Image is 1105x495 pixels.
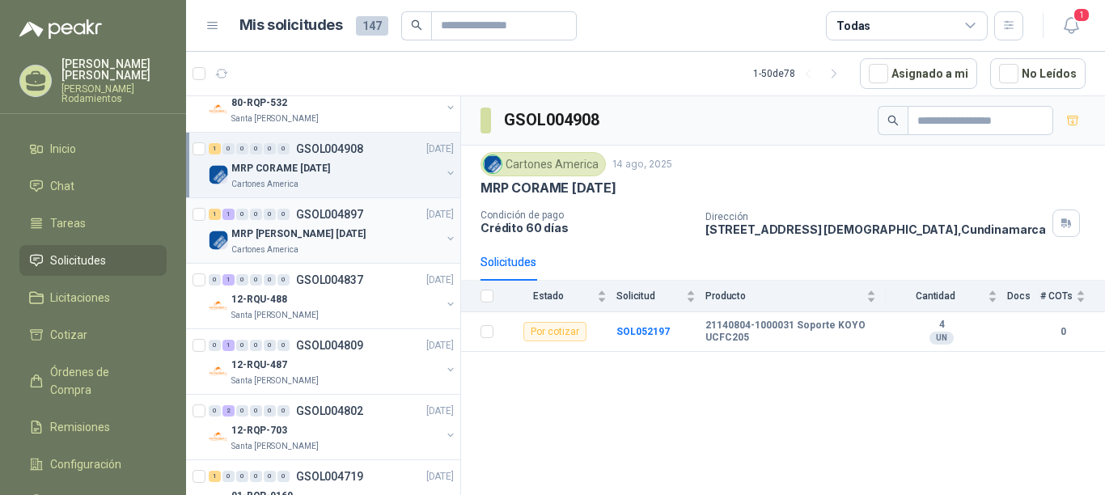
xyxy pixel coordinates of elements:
b: 0 [1040,324,1086,340]
span: Licitaciones [50,289,110,307]
span: Tareas [50,214,86,232]
span: 1 [1073,7,1090,23]
span: Cotizar [50,326,87,344]
p: GSOL004897 [296,209,363,220]
div: 1 [222,340,235,351]
p: Condición de pago [481,209,692,221]
div: 1 [209,209,221,220]
span: Órdenes de Compra [50,363,151,399]
a: Configuración [19,449,167,480]
div: 0 [250,471,262,482]
span: 147 [356,16,388,36]
span: Chat [50,177,74,195]
p: [STREET_ADDRESS] [DEMOGRAPHIC_DATA] , Cundinamarca [705,222,1046,236]
div: 1 [222,274,235,286]
img: Company Logo [209,427,228,446]
th: Estado [503,281,616,312]
p: [DATE] [426,142,454,157]
button: No Leídos [990,58,1086,89]
div: 0 [277,209,290,220]
div: 0 [236,274,248,286]
b: 4 [886,319,997,332]
a: Órdenes de Compra [19,357,167,405]
div: 1 [222,209,235,220]
p: Cartones America [231,243,298,256]
th: # COTs [1040,281,1105,312]
p: [DATE] [426,338,454,353]
div: 0 [236,209,248,220]
div: 0 [277,340,290,351]
span: Producto [705,290,863,302]
h1: Mis solicitudes [239,14,343,37]
p: 12-RQP-703 [231,423,287,438]
img: Company Logo [209,296,228,315]
p: [PERSON_NAME] [PERSON_NAME] [61,58,167,81]
button: Asignado a mi [860,58,977,89]
div: 0 [222,471,235,482]
p: [DATE] [426,469,454,484]
div: 0 [209,274,221,286]
div: Solicitudes [481,253,536,271]
div: 0 [222,143,235,154]
span: Inicio [50,140,76,158]
p: GSOL004809 [296,340,363,351]
a: 1 1 0 0 0 0 GSOL004897[DATE] Company LogoMRP [PERSON_NAME] [DATE]Cartones America [209,205,457,256]
a: 0 2 0 0 0 0 GSOL004802[DATE] Company Logo12-RQP-703Santa [PERSON_NAME] [209,401,457,453]
img: Company Logo [484,155,502,173]
div: 0 [236,143,248,154]
span: search [887,115,899,126]
p: MRP [PERSON_NAME] [DATE] [231,226,366,242]
p: 12-RQU-487 [231,357,287,373]
p: MRP CORAME [DATE] [481,180,616,197]
div: 0 [236,340,248,351]
a: SOL052197 [616,326,670,337]
div: 0 [264,274,276,286]
div: 0 [250,340,262,351]
div: 0 [264,471,276,482]
p: Santa [PERSON_NAME] [231,374,319,387]
span: Solicitud [616,290,683,302]
p: [DATE] [426,273,454,288]
p: [PERSON_NAME] Rodamientos [61,84,167,104]
a: Inicio [19,133,167,164]
p: GSOL004908 [296,143,363,154]
div: 0 [264,209,276,220]
p: 80-RQP-532 [231,95,287,111]
span: Solicitudes [50,252,106,269]
p: 14 ago, 2025 [612,157,672,172]
th: Solicitud [616,281,705,312]
p: 12-RQU-488 [231,292,287,307]
p: Santa [PERSON_NAME] [231,309,319,322]
div: Por cotizar [523,322,586,341]
a: 1 1 0 0 0 0 GSOL004915[DATE] Company Logo80-RQP-532Santa [PERSON_NAME] [209,74,457,125]
img: Company Logo [209,99,228,119]
div: 0 [277,471,290,482]
div: Cartones America [481,152,606,176]
div: 0 [264,340,276,351]
p: GSOL004837 [296,274,363,286]
img: Company Logo [209,362,228,381]
a: 0 1 0 0 0 0 GSOL004837[DATE] Company Logo12-RQU-488Santa [PERSON_NAME] [209,270,457,322]
div: 0 [236,405,248,417]
p: Crédito 60 días [481,221,692,235]
div: 0 [236,471,248,482]
a: Tareas [19,208,167,239]
p: Santa [PERSON_NAME] [231,440,319,453]
span: Cantidad [886,290,984,302]
span: Estado [503,290,594,302]
div: 0 [264,405,276,417]
div: 0 [277,274,290,286]
div: 0 [250,143,262,154]
img: Logo peakr [19,19,102,39]
div: 0 [250,209,262,220]
span: Remisiones [50,418,110,436]
p: [DATE] [426,207,454,222]
div: 1 [209,471,221,482]
p: Dirección [705,211,1046,222]
div: 0 [209,405,221,417]
th: Producto [705,281,886,312]
h3: GSOL004908 [504,108,602,133]
img: Company Logo [209,165,228,184]
div: 2 [222,405,235,417]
